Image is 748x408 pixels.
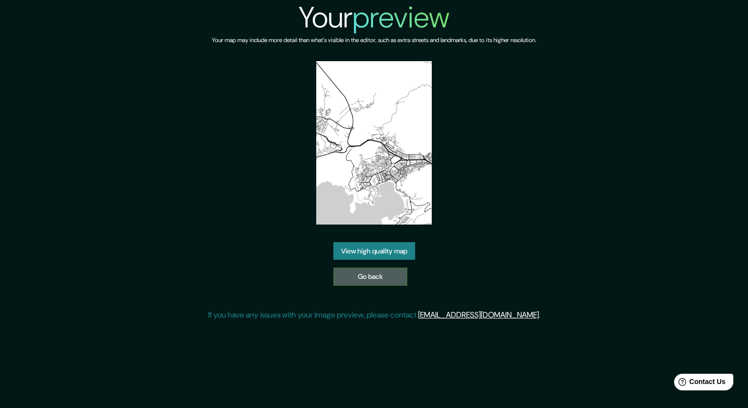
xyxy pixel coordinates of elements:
iframe: Help widget launcher [661,370,737,397]
a: View high quality map [333,242,415,260]
a: [EMAIL_ADDRESS][DOMAIN_NAME] [418,310,539,320]
a: Go back [333,268,407,286]
p: If you have any issues with your image preview, please contact . [208,309,540,321]
img: created-map-preview [316,61,432,225]
h6: Your map may include more detail than what's visible in the editor, such as extra streets and lan... [212,35,536,45]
